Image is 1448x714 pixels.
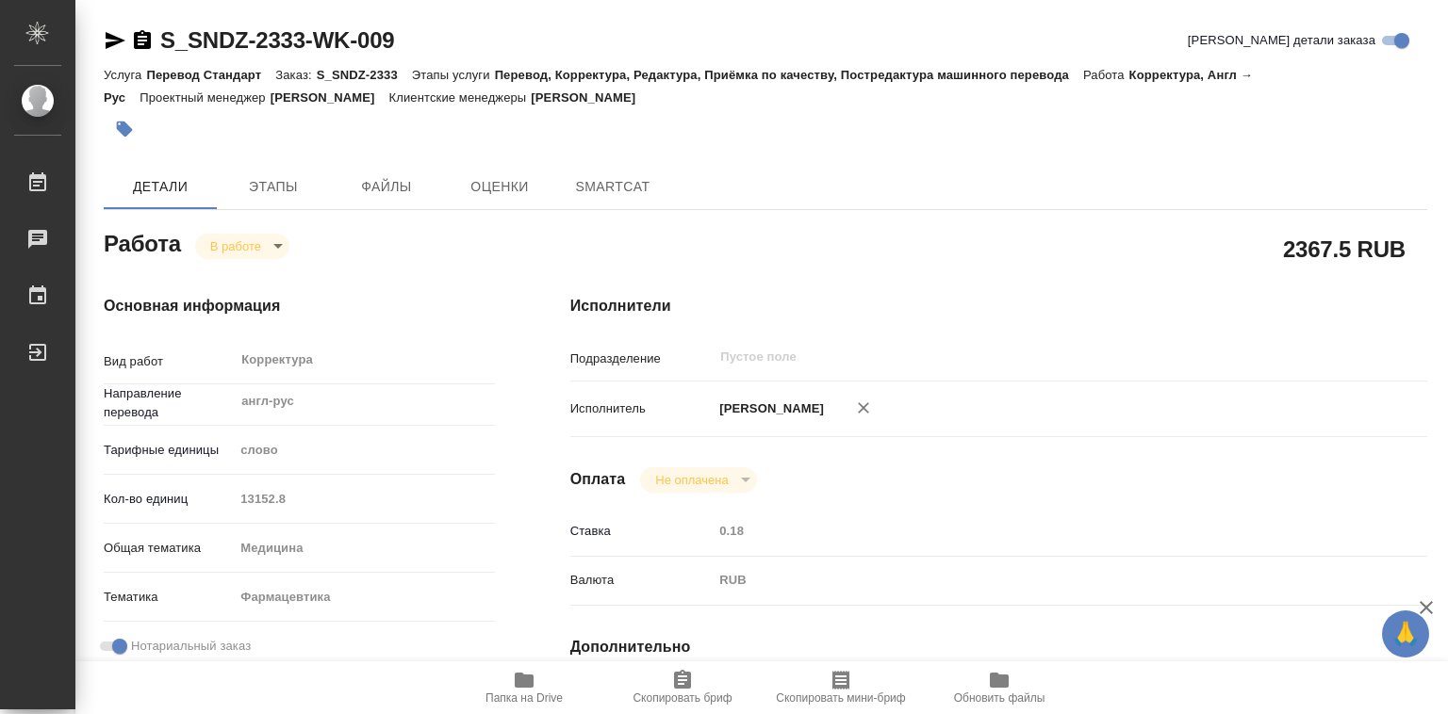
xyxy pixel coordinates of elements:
p: S_SNDZ-2333 [317,68,412,82]
button: Удалить исполнителя [843,387,884,429]
span: SmartCat [568,175,658,199]
h4: Дополнительно [570,636,1427,658]
p: Проектный менеджер [140,90,270,105]
div: RUB [713,564,1356,596]
button: Добавить тэг [104,108,145,150]
button: Папка на Drive [445,661,603,714]
span: Скопировать мини-бриф [776,691,905,705]
p: Тематика [104,588,234,607]
p: [PERSON_NAME] [271,90,389,105]
span: Нотариальный заказ [131,637,251,656]
input: Пустое поле [718,346,1311,368]
p: Услуга [104,68,146,82]
input: Пустое поле [713,517,1356,544]
p: Валюта [570,571,714,590]
button: Скопировать бриф [603,661,762,714]
p: Кол-во единиц [104,490,234,509]
span: Детали [115,175,206,199]
a: S_SNDZ-2333-WK-009 [160,27,394,53]
button: Скопировать мини-бриф [762,661,920,714]
div: Фармацевтика [234,581,494,613]
p: Тарифные единицы [104,441,234,460]
p: Перевод Стандарт [146,68,275,82]
p: Клиентские менеджеры [389,90,532,105]
span: Скопировать бриф [633,691,732,705]
button: В работе [205,238,267,254]
p: Перевод, Корректура, Редактура, Приёмка по качеству, Постредактура машинного перевода [495,68,1083,82]
button: 🙏 [1382,610,1429,657]
h4: Основная информация [104,295,495,317]
h2: 2367.5 RUB [1283,233,1406,265]
span: Этапы [228,175,319,199]
h4: Исполнители [570,295,1427,317]
div: В работе [640,467,756,493]
p: Этапы услуги [412,68,495,82]
h2: Работа [104,225,181,259]
span: Оценки [454,175,545,199]
span: Файлы [341,175,432,199]
p: Исполнитель [570,399,714,418]
p: Подразделение [570,349,714,368]
h4: Оплата [570,468,626,491]
p: Общая тематика [104,539,234,558]
button: Скопировать ссылку [131,29,154,52]
div: В работе [195,234,289,259]
p: Работа [1083,68,1129,82]
button: Обновить файлы [920,661,1078,714]
span: 🙏 [1390,614,1422,654]
p: Направление перевода [104,384,234,422]
button: Не оплачена [650,472,733,488]
p: Заказ: [275,68,316,82]
p: [PERSON_NAME] [713,399,824,418]
span: [PERSON_NAME] детали заказа [1188,31,1375,50]
div: слово [234,434,494,466]
p: Ставка [570,522,714,541]
p: [PERSON_NAME] [531,90,650,105]
button: Скопировать ссылку для ЯМессенджера [104,29,126,52]
p: Вид работ [104,352,234,371]
input: Пустое поле [234,485,494,512]
span: Папка на Drive [485,691,563,705]
span: Обновить файлы [954,691,1045,705]
div: Медицина [234,532,494,564]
